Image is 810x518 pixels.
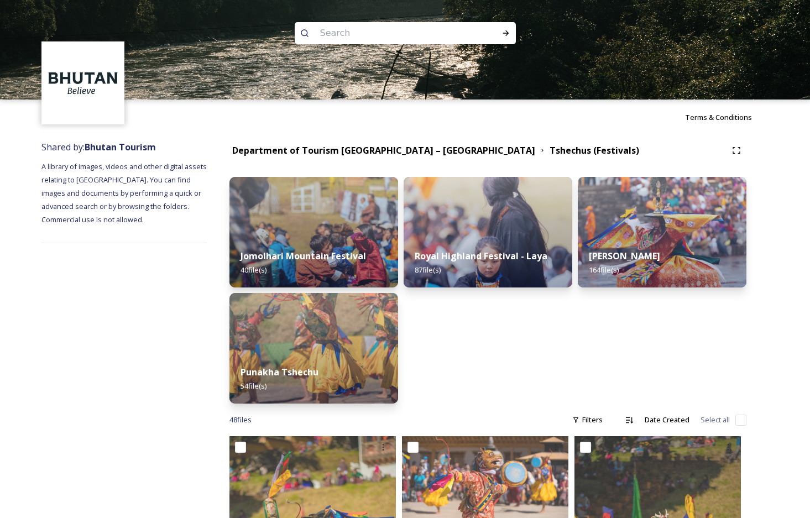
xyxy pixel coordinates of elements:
[415,265,441,275] span: 87 file(s)
[404,177,572,287] img: LLL05247.jpg
[41,161,208,224] span: A library of images, videos and other digital assets relating to [GEOGRAPHIC_DATA]. You can find ...
[241,366,318,378] strong: Punakha Tshechu
[550,144,639,156] strong: Tshechus (Festivals)
[229,177,398,287] img: DSC00580.jpg
[229,293,398,404] img: Dechenphu%2520Festival9.jpg
[578,177,746,287] img: Thimphu%2520Setchu%25202.jpeg
[43,43,123,123] img: BT_Logo_BB_Lockup_CMYK_High%2520Res.jpg
[315,21,466,45] input: Search
[589,265,619,275] span: 164 file(s)
[241,265,266,275] span: 40 file(s)
[85,141,156,153] strong: Bhutan Tourism
[241,250,366,262] strong: Jomolhari Mountain Festival
[241,381,266,391] span: 54 file(s)
[567,409,608,431] div: Filters
[685,112,752,122] span: Terms & Conditions
[415,250,547,262] strong: Royal Highland Festival - Laya
[41,141,156,153] span: Shared by:
[229,415,252,425] span: 48 file s
[685,111,769,124] a: Terms & Conditions
[589,250,660,262] strong: [PERSON_NAME]
[232,144,535,156] strong: Department of Tourism [GEOGRAPHIC_DATA] – [GEOGRAPHIC_DATA]
[639,409,695,431] div: Date Created
[701,415,730,425] span: Select all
